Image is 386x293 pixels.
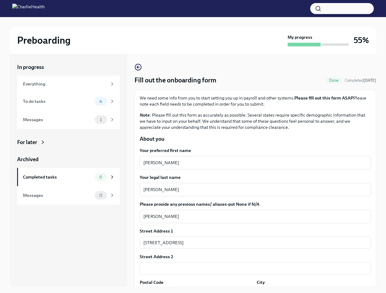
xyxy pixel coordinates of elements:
[345,78,376,83] span: September 30th, 2025 08:56
[17,76,120,92] a: Everything
[143,213,367,220] textarea: [PERSON_NAME]
[134,76,216,85] h4: Fill out the onboarding form
[23,116,92,123] div: Messages
[17,92,120,110] a: To do tasks4
[96,99,106,104] span: 4
[96,193,106,198] span: 0
[23,174,92,180] div: Completed tasks
[17,110,120,129] a: Messages1
[354,35,369,46] h3: 55%
[17,34,71,46] h2: Preboarding
[257,279,265,285] label: City
[17,156,120,163] a: Archived
[23,98,92,105] div: To do tasks
[325,78,342,83] span: Done
[140,228,173,234] label: Street Address 1
[140,201,371,207] label: Please provide any previous names/ aliases-put None if N/A
[140,112,371,130] p: : Please fill out this form as accurately as possible. Several states require specific demographi...
[140,254,173,260] label: Street Address 2
[17,63,120,71] a: In progress
[140,174,371,180] label: Your legal last name
[12,4,45,13] img: CharlieHealth
[140,135,371,143] p: About you
[143,159,367,166] textarea: [PERSON_NAME]
[294,95,353,101] strong: Please fill out this form ASAP
[140,279,164,285] label: Postal Code
[17,139,37,146] div: For later
[288,34,312,40] strong: My progress
[140,112,150,118] strong: Note
[17,186,120,204] a: Messages0
[96,118,105,122] span: 1
[140,95,371,107] p: We need some info from you to start setting you up in payroll and other systems. Please note each...
[363,78,376,83] strong: [DATE]
[140,147,371,154] label: Your preferred first name
[17,139,120,146] a: For later
[23,81,107,87] div: Everything
[96,175,106,179] span: 6
[17,168,120,186] a: Completed tasks6
[345,78,376,83] span: Completed
[143,186,367,193] textarea: [PERSON_NAME]
[23,192,92,199] div: Messages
